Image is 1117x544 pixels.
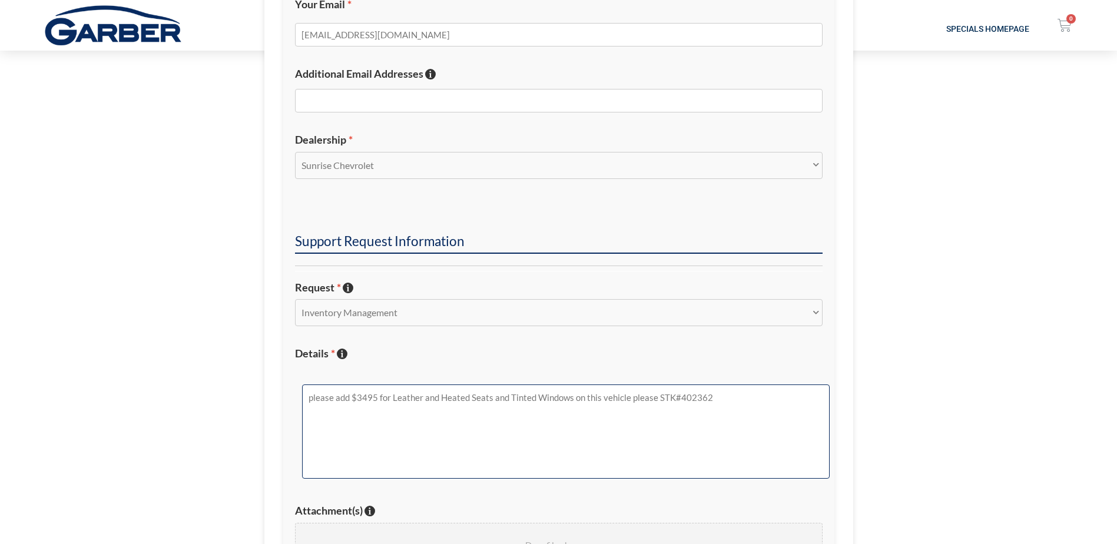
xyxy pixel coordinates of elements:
[295,504,363,517] span: Attachment(s)
[295,347,335,360] span: Details
[295,281,341,294] span: Request
[295,233,823,254] h2: Support Request Information
[295,67,423,80] span: Additional Email Addresses
[295,133,823,147] label: Dealership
